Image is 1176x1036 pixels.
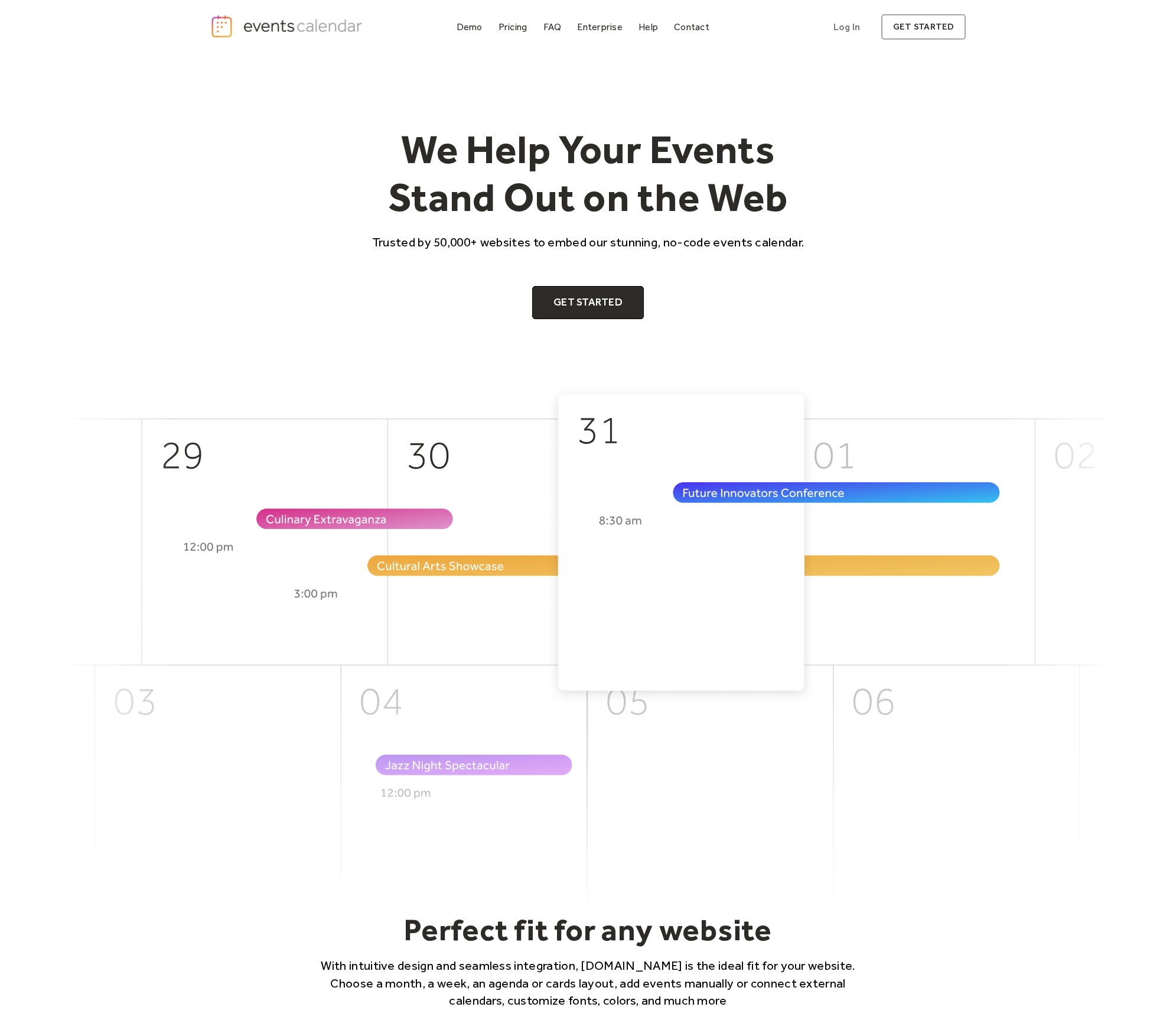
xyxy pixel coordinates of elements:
a: Enterprise [572,19,627,35]
a: FAQ [539,19,566,35]
div: Contact [674,24,709,30]
h1: We Help Your Events Stand Out on the Web [361,125,815,222]
div: Help [639,24,658,30]
p: With intuitive design and seamless integration, [DOMAIN_NAME] is the ideal fit for your website. ... [305,957,872,1009]
div: Pricing [499,24,527,30]
a: Contact [669,19,714,35]
a: Pricing [494,19,532,35]
h2: Perfect fit for any website [305,911,872,948]
div: Demo [457,24,483,30]
div: FAQ [543,24,562,30]
div: Enterprise [577,24,622,30]
p: Trusted by 50,000+ websites to embed our stunning, no-code events calendar. [361,233,815,251]
a: Help [634,19,663,35]
a: Demo [452,19,487,35]
a: get started [881,14,966,40]
a: Get Started [532,286,644,319]
a: Log In [822,14,872,40]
